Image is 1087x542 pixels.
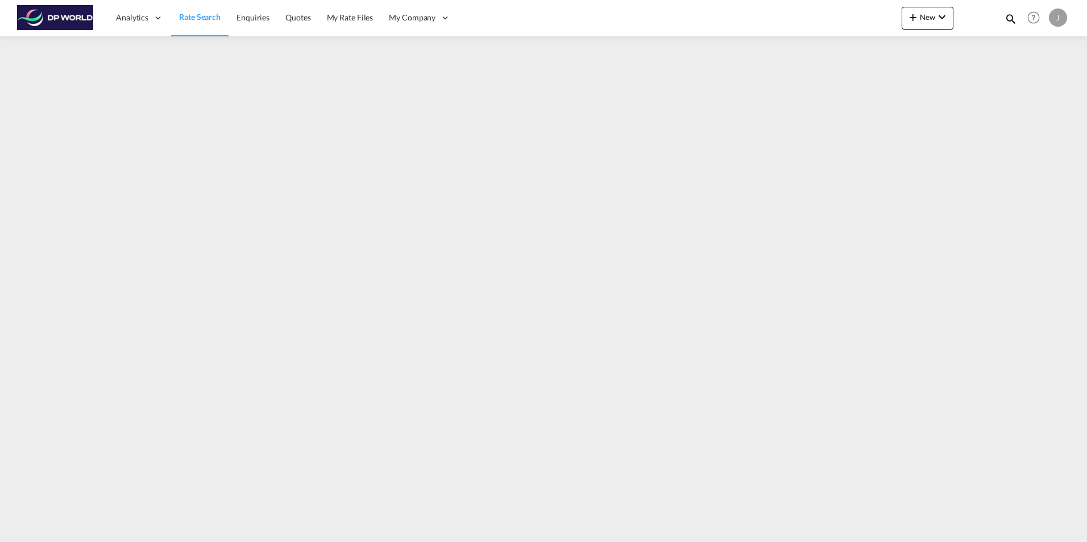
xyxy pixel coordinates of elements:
md-icon: icon-magnify [1005,12,1017,25]
md-icon: icon-plus 400-fg [906,10,920,24]
span: New [906,12,949,22]
div: J [1049,9,1067,27]
span: My Company [389,12,435,23]
div: icon-magnify [1005,12,1017,30]
span: Quotes [285,12,310,22]
span: Analytics [116,12,148,23]
div: Help [1024,8,1049,28]
md-icon: icon-chevron-down [935,10,949,24]
span: Enquiries [237,12,269,22]
img: c08ca190194411f088ed0f3ba295208c.png [17,5,94,31]
button: icon-plus 400-fgNewicon-chevron-down [902,7,953,30]
span: Rate Search [179,12,221,22]
span: My Rate Files [327,12,374,22]
span: Help [1024,8,1043,27]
